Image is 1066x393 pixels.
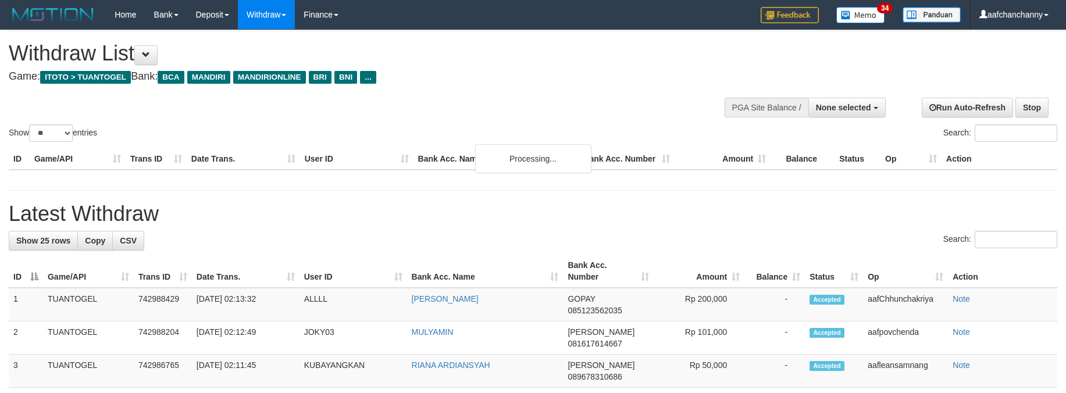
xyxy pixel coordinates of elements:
[9,288,43,321] td: 1
[863,288,948,321] td: aafChhunchakriya
[810,361,844,371] span: Accepted
[9,355,43,388] td: 3
[309,71,331,84] span: BRI
[413,148,579,170] th: Bank Acc. Name
[112,231,144,251] a: CSV
[568,360,634,370] span: [PERSON_NAME]
[810,295,844,305] span: Accepted
[134,288,192,321] td: 742988429
[134,355,192,388] td: 742986765
[9,6,97,23] img: MOTION_logo.png
[192,321,300,355] td: [DATE] 02:12:49
[412,294,479,303] a: [PERSON_NAME]
[300,148,413,170] th: User ID
[29,124,73,142] select: Showentries
[360,71,376,84] span: ...
[412,360,490,370] a: RIANA ARDIANSYAH
[808,98,886,117] button: None selected
[863,255,948,288] th: Op: activate to sort column ascending
[187,71,230,84] span: MANDIRI
[563,255,654,288] th: Bank Acc. Number: activate to sort column ascending
[953,360,970,370] a: Note
[568,327,634,337] span: [PERSON_NAME]
[30,148,126,170] th: Game/API
[300,255,407,288] th: User ID: activate to sort column ascending
[9,231,78,251] a: Show 25 rows
[40,71,131,84] span: ITOTO > TUANTOGEL
[953,327,970,337] a: Note
[654,255,744,288] th: Amount: activate to sort column ascending
[654,355,744,388] td: Rp 50,000
[805,255,863,288] th: Status: activate to sort column ascending
[725,98,808,117] div: PGA Site Balance /
[475,144,591,173] div: Processing...
[922,98,1013,117] a: Run Auto-Refresh
[77,231,113,251] a: Copy
[85,236,105,245] span: Copy
[761,7,819,23] img: Feedback.jpg
[120,236,137,245] span: CSV
[9,71,699,83] h4: Game: Bank:
[9,255,43,288] th: ID: activate to sort column descending
[942,148,1057,170] th: Action
[300,355,407,388] td: KUBAYANGKAN
[836,7,885,23] img: Button%20Memo.svg
[943,231,1057,248] label: Search:
[579,148,675,170] th: Bank Acc. Number
[43,255,134,288] th: Game/API: activate to sort column ascending
[43,288,134,321] td: TUANTOGEL
[9,148,30,170] th: ID
[810,328,844,338] span: Accepted
[16,236,70,245] span: Show 25 rows
[9,42,699,65] h1: Withdraw List
[192,355,300,388] td: [DATE] 02:11:45
[9,321,43,355] td: 2
[192,255,300,288] th: Date Trans.: activate to sort column ascending
[880,148,942,170] th: Op
[1015,98,1049,117] a: Stop
[744,255,805,288] th: Balance: activate to sort column ascending
[948,255,1057,288] th: Action
[9,202,1057,226] h1: Latest Withdraw
[192,288,300,321] td: [DATE] 02:13:32
[744,288,805,321] td: -
[675,148,771,170] th: Amount
[412,327,454,337] a: MULYAMIN
[654,321,744,355] td: Rp 101,000
[953,294,970,303] a: Note
[877,3,893,13] span: 34
[233,71,306,84] span: MANDIRIONLINE
[134,321,192,355] td: 742988204
[9,124,97,142] label: Show entries
[835,148,880,170] th: Status
[975,231,1057,248] input: Search:
[300,288,407,321] td: ALLLL
[43,321,134,355] td: TUANTOGEL
[816,103,871,112] span: None selected
[975,124,1057,142] input: Search:
[744,321,805,355] td: -
[943,124,1057,142] label: Search:
[863,355,948,388] td: aafleansamnang
[43,355,134,388] td: TUANTOGEL
[744,355,805,388] td: -
[126,148,187,170] th: Trans ID
[158,71,184,84] span: BCA
[187,148,300,170] th: Date Trans.
[568,372,622,381] span: Copy 089678310686 to clipboard
[300,321,407,355] td: JOKY03
[771,148,835,170] th: Balance
[863,321,948,355] td: aafpovchenda
[407,255,564,288] th: Bank Acc. Name: activate to sort column ascending
[568,306,622,315] span: Copy 085123562035 to clipboard
[654,288,744,321] td: Rp 200,000
[134,255,192,288] th: Trans ID: activate to sort column ascending
[568,294,595,303] span: GOPAY
[334,71,357,84] span: BNI
[568,339,622,348] span: Copy 081617614667 to clipboard
[903,7,961,23] img: panduan.png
